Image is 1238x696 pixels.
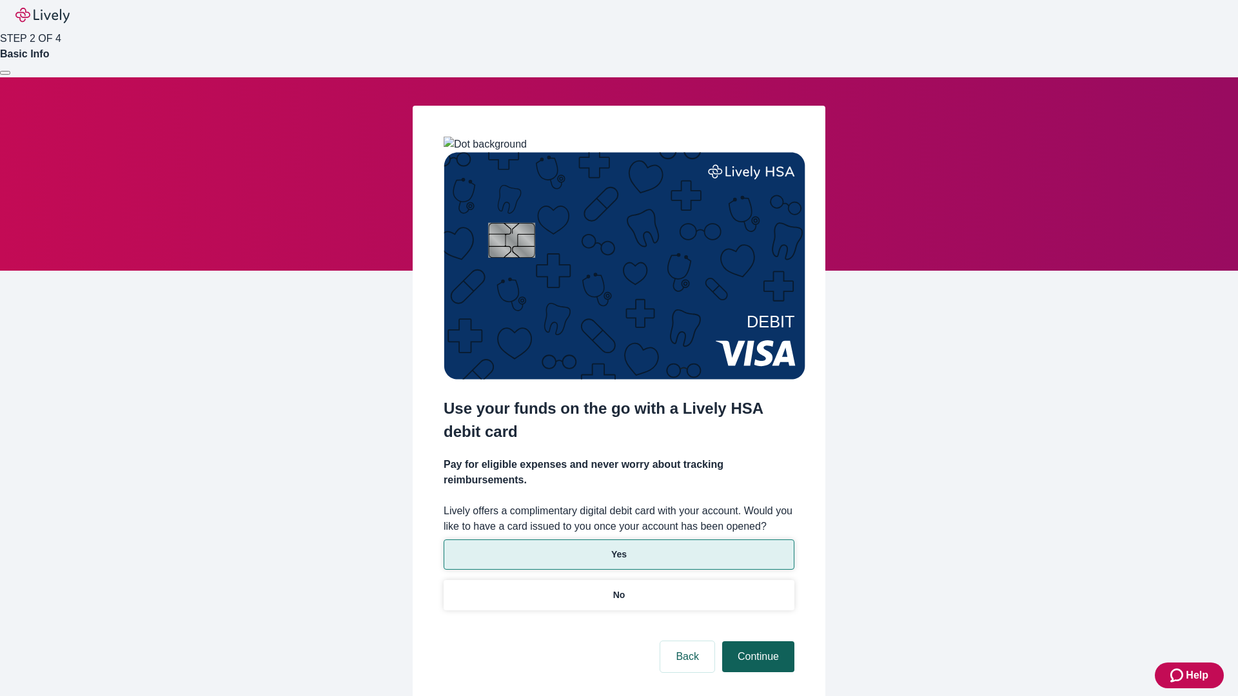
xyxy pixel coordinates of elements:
[613,588,625,602] p: No
[611,548,627,561] p: Yes
[444,539,794,570] button: Yes
[15,8,70,23] img: Lively
[444,152,805,380] img: Debit card
[660,641,714,672] button: Back
[444,137,527,152] img: Dot background
[1155,662,1224,688] button: Zendesk support iconHelp
[444,457,794,488] h4: Pay for eligible expenses and never worry about tracking reimbursements.
[722,641,794,672] button: Continue
[1170,668,1186,683] svg: Zendesk support icon
[444,580,794,610] button: No
[444,503,794,534] label: Lively offers a complimentary digital debit card with your account. Would you like to have a card...
[1186,668,1208,683] span: Help
[444,397,794,443] h2: Use your funds on the go with a Lively HSA debit card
